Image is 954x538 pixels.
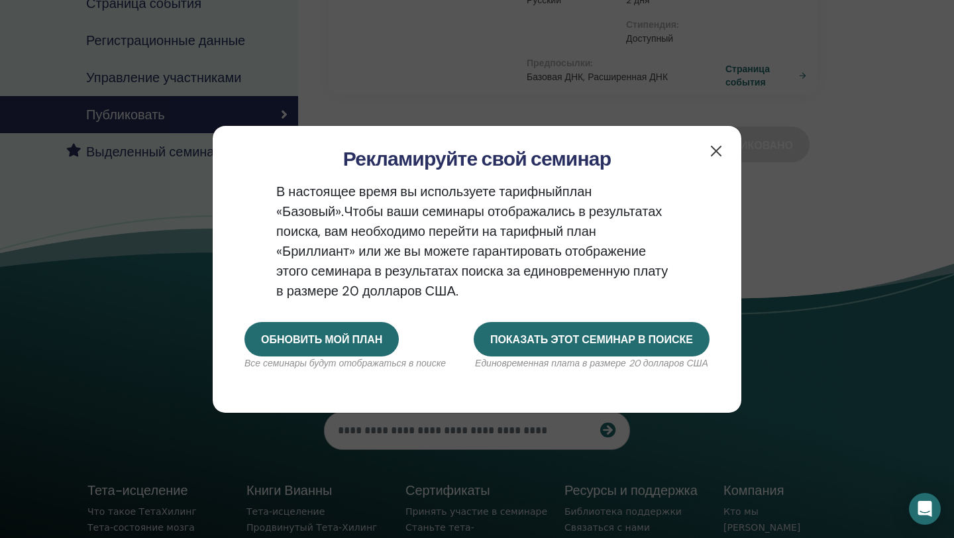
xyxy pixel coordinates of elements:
button: Показать этот семинар в поиске [474,322,710,356]
div: Открытый Интерком Мессенджер [909,493,941,525]
font: В настоящее время вы используете тарифный [276,183,562,200]
font: Все семинары будут отображаться в поиске [244,357,446,369]
font: Рекламируйте свой семинар [343,146,611,172]
font: Показать этот семинар в поиске [490,333,693,347]
font: Чтобы ваши семинары отображались в результатах поиска, вам необходимо перейти на тарифный план «Б... [276,203,668,299]
font: план «Базовый». [276,183,592,220]
button: Обновить мой план [244,322,399,356]
font: Обновить мой план [261,333,382,347]
font: Единовременная плата в размере 20 долларов США [475,357,708,369]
